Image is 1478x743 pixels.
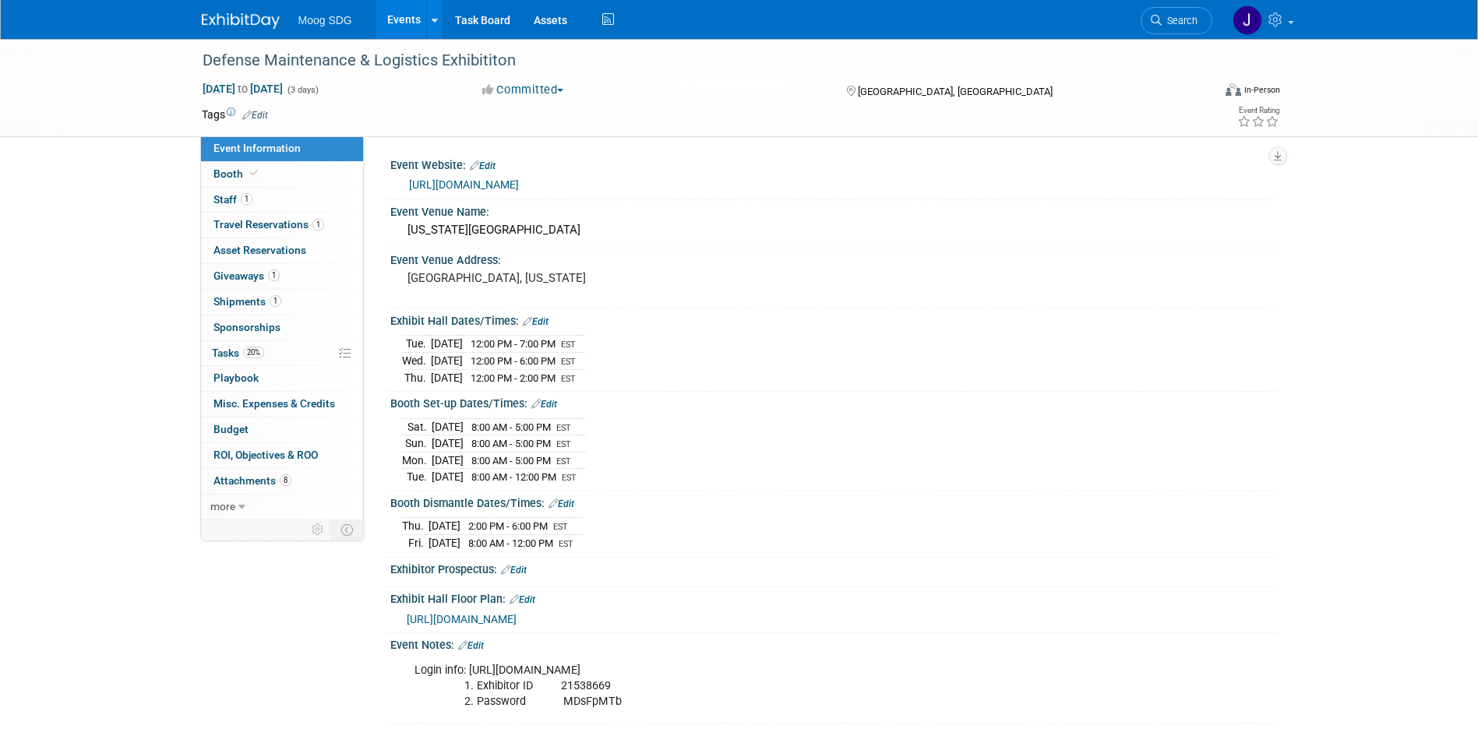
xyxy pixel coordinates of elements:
[243,347,264,358] span: 20%
[402,452,432,469] td: Mon.
[1237,107,1279,114] div: Event Rating
[202,13,280,29] img: ExhibitDay
[402,469,432,485] td: Tue.
[202,107,268,122] td: Tags
[1141,7,1212,34] a: Search
[432,452,464,469] td: [DATE]
[523,316,549,327] a: Edit
[201,341,363,366] a: Tasks20%
[213,193,252,206] span: Staff
[201,188,363,213] a: Staff1
[402,353,431,370] td: Wed.
[477,694,1096,710] li: Password MDsFpMTb
[213,142,301,154] span: Event Information
[402,218,1265,242] div: [US_STATE][GEOGRAPHIC_DATA]
[213,371,259,384] span: Playbook
[431,369,463,386] td: [DATE]
[402,369,431,386] td: Thu.
[312,219,324,231] span: 1
[858,86,1053,97] span: [GEOGRAPHIC_DATA], [GEOGRAPHIC_DATA]
[429,535,460,551] td: [DATE]
[470,160,496,171] a: Edit
[202,82,284,96] span: [DATE] [DATE]
[432,418,464,435] td: [DATE]
[241,193,252,205] span: 1
[201,392,363,417] a: Misc. Expenses & Credits
[429,518,460,535] td: [DATE]
[531,399,557,410] a: Edit
[201,443,363,468] a: ROI, Objectives & ROO
[501,565,527,576] a: Edit
[477,82,570,98] button: Committed
[390,558,1277,578] div: Exhibitor Prospectus:
[390,491,1277,512] div: Booth Dismantle Dates/Times:
[331,519,363,540] td: Toggle Event Tabs
[213,397,335,410] span: Misc. Expenses & Credits
[213,218,324,231] span: Travel Reservations
[402,418,432,435] td: Sat.
[561,357,576,367] span: EST
[390,200,1277,220] div: Event Venue Name:
[235,83,250,95] span: to
[468,520,548,532] span: 2:00 PM - 6:00 PM
[431,336,463,353] td: [DATE]
[390,633,1277,653] div: Event Notes:
[390,392,1277,412] div: Booth Set-up Dates/Times:
[471,355,556,367] span: 12:00 PM - 6:00 PM
[556,423,571,433] span: EST
[407,613,517,625] a: [URL][DOMAIN_NAME]
[556,456,571,467] span: EST
[213,244,306,256] span: Asset Reservations
[402,518,429,535] td: Thu.
[468,537,553,549] span: 8:00 AM - 12:00 PM
[471,338,556,350] span: 12:00 PM - 7:00 PM
[213,269,280,282] span: Giveaways
[213,423,249,435] span: Budget
[390,153,1277,174] div: Event Website:
[407,271,743,285] pre: [GEOGRAPHIC_DATA], [US_STATE]
[402,435,432,452] td: Sun.
[477,678,1096,694] li: Exhibitor ID 21538669
[561,340,576,350] span: EST
[390,587,1277,607] div: Exhibit Hall Floor Plan:
[553,522,568,532] span: EST
[286,85,319,95] span: (3 days)
[213,449,318,461] span: ROI, Objectives & ROO
[305,519,332,540] td: Personalize Event Tab Strip
[409,178,519,191] a: [URL][DOMAIN_NAME]
[201,290,363,315] a: Shipments1
[471,372,556,384] span: 12:00 PM - 2:00 PM
[201,136,363,161] a: Event Information
[213,167,261,180] span: Booth
[1243,84,1280,96] div: In-Person
[432,435,464,452] td: [DATE]
[201,213,363,238] a: Travel Reservations1
[402,336,431,353] td: Tue.
[390,248,1277,268] div: Event Venue Address:
[201,469,363,494] a: Attachments8
[1233,5,1262,35] img: Jaclyn Roberts
[1120,81,1281,104] div: Event Format
[201,495,363,519] a: more
[559,539,573,549] span: EST
[213,321,280,333] span: Sponsorships
[280,474,291,486] span: 8
[250,169,258,178] i: Booth reservation complete
[471,455,551,467] span: 8:00 AM - 5:00 PM
[458,640,484,651] a: Edit
[242,110,268,121] a: Edit
[268,269,280,281] span: 1
[556,439,571,449] span: EST
[510,594,535,605] a: Edit
[201,417,363,442] a: Budget
[562,473,577,483] span: EST
[471,421,551,433] span: 8:00 AM - 5:00 PM
[210,500,235,512] span: more
[201,366,363,391] a: Playbook
[404,655,1106,717] div: Login info: [URL][DOMAIN_NAME]
[390,309,1277,329] div: Exhibit Hall Dates/Times:
[201,264,363,289] a: Giveaways1
[549,498,574,509] a: Edit
[201,238,363,263] a: Asset Reservations
[402,535,429,551] td: Fri.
